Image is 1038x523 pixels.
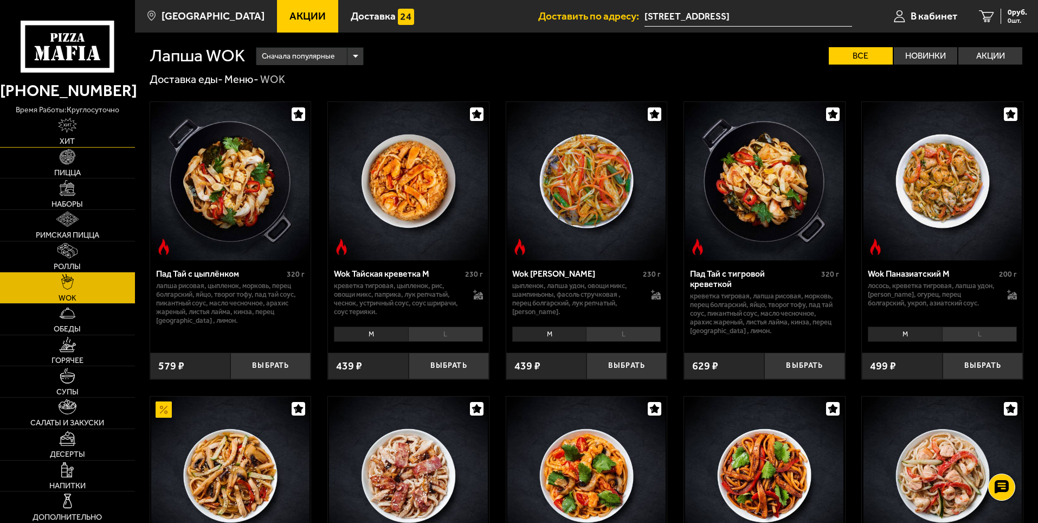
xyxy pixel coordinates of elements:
span: 230 г [643,270,661,279]
img: Пад Тай с тигровой креветкой [685,102,843,260]
li: L [942,327,1017,342]
div: Wok Тайская креветка M [334,269,462,279]
span: Хит [60,137,75,145]
input: Ваш адрес доставки [644,7,852,27]
img: Острое блюдо [156,239,172,255]
span: Десерты [50,450,85,458]
img: Острое блюдо [333,239,350,255]
span: 320 г [821,270,839,279]
label: Новинки [894,47,958,65]
span: Пицца [54,169,81,176]
span: 439 ₽ [336,361,362,372]
img: Wok Паназиатский M [863,102,1022,260]
li: M [512,327,586,342]
span: Наборы [51,200,83,208]
img: Острое блюдо [867,239,884,255]
div: Wok Паназиатский M [868,269,996,279]
label: Акции [958,47,1022,65]
li: M [334,327,408,342]
button: Выбрать [943,353,1023,379]
span: Горячее [51,356,83,364]
p: лапша рисовая, цыпленок, морковь, перец болгарский, яйцо, творог тофу, пад тай соус, пикантный со... [156,282,305,325]
p: креветка тигровая, лапша рисовая, морковь, перец болгарский, яйцо, творог тофу, пад тай соус, пик... [690,292,839,335]
span: Доставить по адресу: [538,11,644,21]
img: Пад Тай с цыплёнком [151,102,310,260]
a: Острое блюдоWok Паназиатский M [862,102,1023,260]
button: Выбрать [586,353,667,379]
span: В кабинет [911,11,957,21]
a: Острое блюдоПад Тай с тигровой креветкой [684,102,845,260]
span: Доставка [351,11,396,21]
img: Острое блюдо [689,239,706,255]
a: Доставка еды- [150,73,223,86]
span: 439 ₽ [514,361,540,372]
p: креветка тигровая, цыпленок, рис, овощи микс, паприка, лук репчатый, чеснок, устричный соус, соус... [334,282,462,316]
li: M [868,327,942,342]
img: Острое блюдо [512,239,528,255]
img: Wok Тайская креветка M [329,102,487,260]
div: Пад Тай с цыплёнком [156,269,285,279]
span: Сначала популярные [262,46,334,67]
span: 629 ₽ [692,361,718,372]
span: 499 ₽ [870,361,896,372]
button: Выбрать [764,353,844,379]
img: Wok Карри М [507,102,666,260]
span: 0 шт. [1008,17,1027,24]
span: Акции [289,11,326,21]
img: Акционный [156,401,172,418]
span: Римская пицца [36,231,99,239]
a: Меню- [224,73,259,86]
span: Обеды [54,325,81,333]
span: Роллы [54,263,81,270]
h1: Лапша WOK [150,47,245,65]
a: Острое блюдоПад Тай с цыплёнком [150,102,311,260]
p: лосось, креветка тигровая, лапша удон, [PERSON_NAME], огурец, перец болгарский, укроп, азиатский ... [868,282,996,308]
div: WOK [260,73,285,87]
label: Все [829,47,893,65]
div: Пад Тай с тигровой креветкой [690,269,818,289]
span: WOK [59,294,76,302]
a: Острое блюдоWok Тайская креветка M [328,102,489,260]
span: [GEOGRAPHIC_DATA] [162,11,265,21]
span: Супы [56,388,79,396]
button: Выбрать [230,353,311,379]
span: Дополнительно [33,513,102,521]
span: Напитки [49,482,86,489]
p: цыпленок, лапша удон, овощи микс, шампиньоны, фасоль стручковая , перец болгарский, лук репчатый,... [512,282,641,316]
img: 15daf4d41897b9f0e9f617042186c801.svg [398,9,414,25]
a: Острое блюдоWok Карри М [506,102,667,260]
span: 579 ₽ [158,361,184,372]
span: Салаты и закуски [30,419,104,426]
li: L [586,327,661,342]
div: Wok [PERSON_NAME] [512,269,641,279]
span: 230 г [465,270,483,279]
span: 0 руб. [1008,9,1027,16]
span: 200 г [999,270,1017,279]
button: Выбрать [409,353,489,379]
li: L [408,327,483,342]
span: 320 г [287,270,305,279]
